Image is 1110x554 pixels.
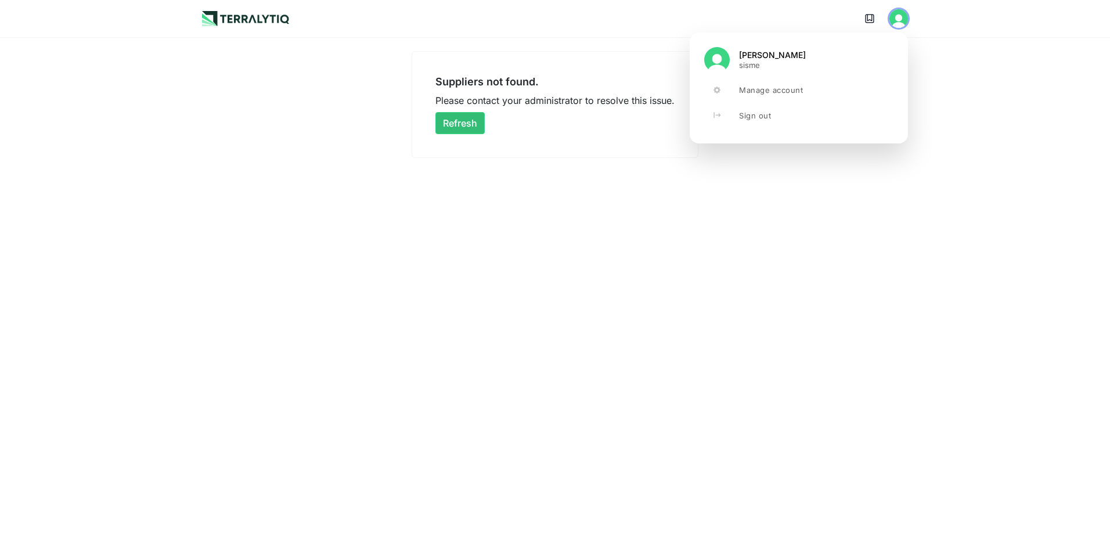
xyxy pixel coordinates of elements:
[202,11,289,26] img: Logo
[435,112,485,134] button: Refresh
[739,111,771,120] span: Sign out
[435,93,675,107] div: Please contact your administrator to resolve this issue.
[889,9,908,28] img: Simone Fai
[704,47,730,73] img: Simone Fai
[435,75,539,89] div: Suppliers not found.
[739,85,803,95] span: Manage account
[739,50,806,60] span: [PERSON_NAME]
[739,60,806,70] p: sisme
[889,9,908,28] button: Close user button
[690,33,908,143] div: User button popover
